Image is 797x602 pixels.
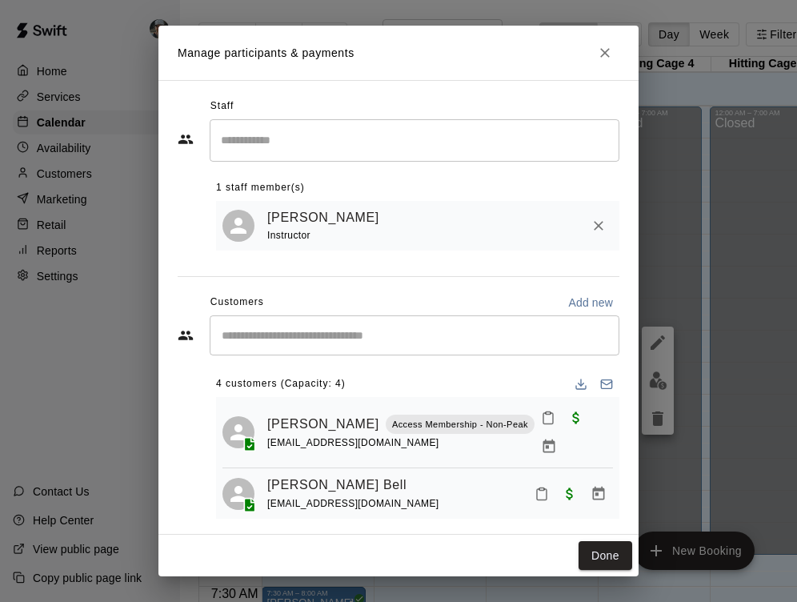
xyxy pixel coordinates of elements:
[222,478,254,510] div: Cooper Bell
[210,94,234,119] span: Staff
[568,371,594,397] button: Download list
[267,498,439,509] span: [EMAIL_ADDRESS][DOMAIN_NAME]
[216,175,305,201] span: 1 staff member(s)
[591,38,619,67] button: Close
[584,211,613,240] button: Remove
[555,486,584,500] span: Paid with Card
[222,416,254,448] div: Cole Cristy
[178,131,194,147] svg: Staff
[267,230,310,241] span: Instructor
[562,411,591,424] span: Paid with Card
[584,480,613,508] button: Manage bookings & payment
[210,315,619,355] div: Start typing to search customers...
[579,541,632,571] button: Done
[216,371,346,397] span: 4 customers (Capacity: 4)
[210,119,619,162] div: Search staff
[178,327,194,343] svg: Customers
[267,475,407,496] a: [PERSON_NAME] Bell
[535,404,562,431] button: Mark attendance
[562,290,619,315] button: Add new
[178,45,354,62] p: Manage participants & payments
[210,290,264,315] span: Customers
[392,418,528,431] p: Access Membership - Non-Peak
[267,437,439,448] span: [EMAIL_ADDRESS][DOMAIN_NAME]
[535,432,563,461] button: Manage bookings & payment
[528,480,555,508] button: Mark attendance
[568,295,613,311] p: Add new
[594,371,619,397] button: Email participants
[267,207,379,228] a: [PERSON_NAME]
[267,414,379,435] a: [PERSON_NAME]
[222,210,254,242] div: Reginald Wallace Jr.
